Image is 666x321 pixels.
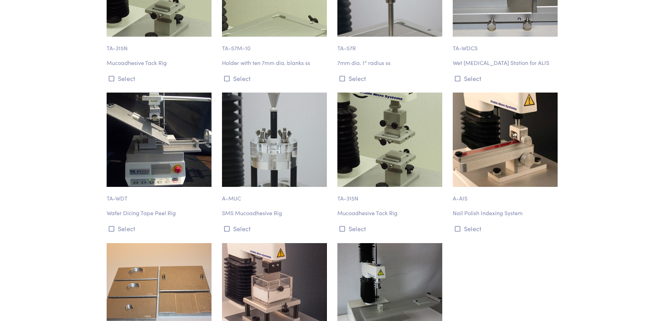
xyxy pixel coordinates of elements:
[107,73,214,84] button: Select
[222,58,329,67] p: Holder with ten 7mm dia. blanks ss
[107,37,214,53] p: TA-315N
[453,209,560,218] p: Nail Polish Indexing System
[453,58,560,67] p: Wet [MEDICAL_DATA] Station for ALIS
[337,187,444,203] p: TA-315N
[107,209,214,218] p: Wafer Dicing Tape Peel Rig
[453,223,560,234] button: Select
[337,209,444,218] p: Mucoadhesive Tack Rig
[107,223,214,234] button: Select
[107,93,212,187] img: wafer-dicing-tape-peel-rig.jpg
[453,187,560,203] p: A-AIS
[337,73,444,84] button: Select
[107,187,214,203] p: TA-WDT
[222,37,329,53] p: TA-57M-10
[107,58,214,67] p: Mucoadhesive Tack Rig
[222,209,329,218] p: SMS Mucoadhesive Rig
[453,73,560,84] button: Select
[337,223,444,234] button: Select
[222,93,327,187] img: a-muc-mucpadhesive-fixture.jpg
[453,37,560,53] p: TA-WDCS
[222,187,329,203] p: A-MUC
[222,223,329,234] button: Select
[222,73,329,84] button: Select
[337,93,442,187] img: ta-315n.jpg
[337,37,444,53] p: TA-57R
[337,58,444,67] p: 7mm dia. 1" radius ss
[453,93,558,187] img: cosmetic-a_ais-nail-polish-indexing-system-2.jpg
